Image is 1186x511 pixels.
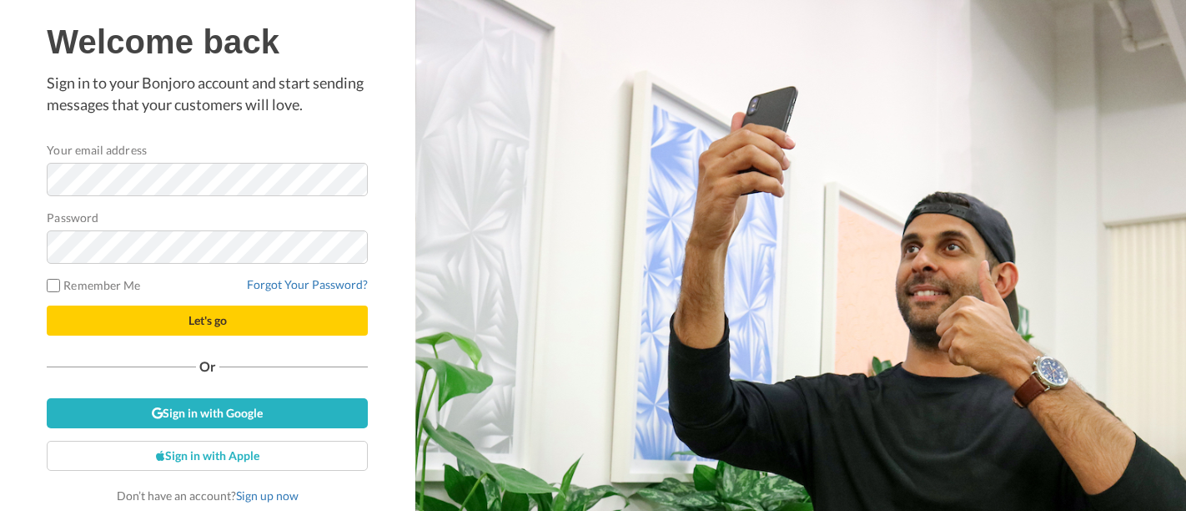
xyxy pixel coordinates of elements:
label: Remember Me [47,276,140,294]
label: Your email address [47,141,146,159]
a: Sign in with Apple [47,441,368,471]
p: Sign in to your Bonjoro account and start sending messages that your customers will love. [47,73,368,115]
input: Remember Me [47,279,60,292]
h1: Welcome back [47,23,368,60]
a: Sign in with Google [47,398,368,428]
a: Forgot Your Password? [247,277,368,291]
span: Or [196,361,219,372]
span: Don’t have an account? [117,488,299,503]
span: Let's go [188,313,227,327]
button: Let's go [47,306,368,336]
label: Password [47,209,98,226]
a: Sign up now [236,488,299,503]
